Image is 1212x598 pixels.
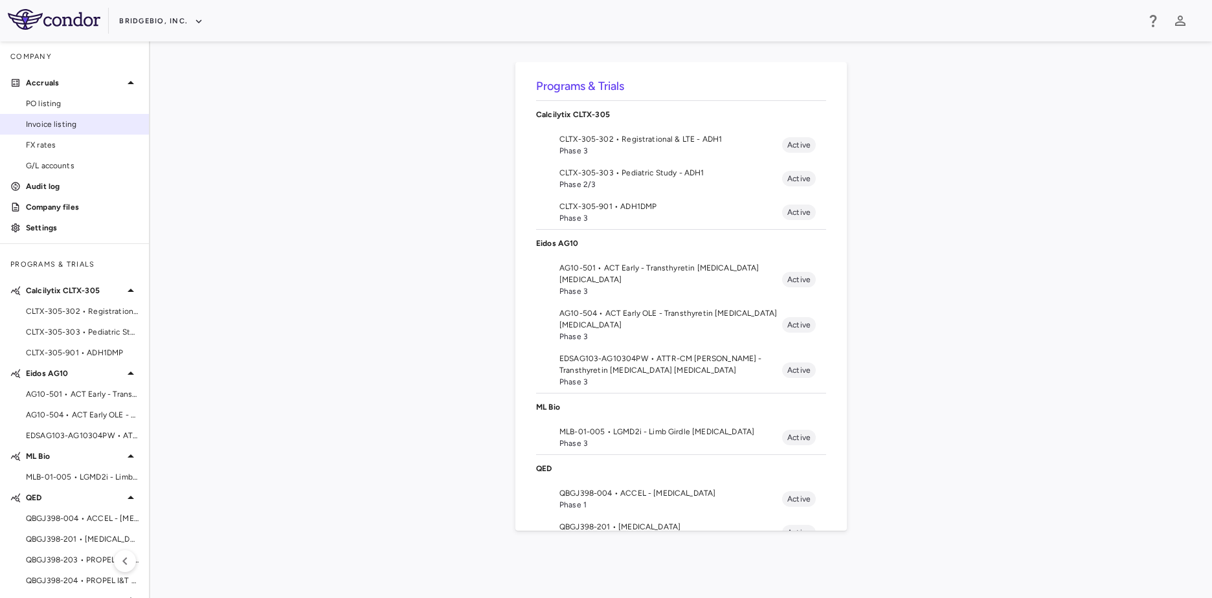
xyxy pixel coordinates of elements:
[26,430,139,441] span: EDSAG103-AG10304PW • ATTR-CM [PERSON_NAME] - Transthyretin [MEDICAL_DATA] [MEDICAL_DATA]
[536,109,826,120] p: Calcilytix CLTX-305
[559,437,782,449] span: Phase 3
[8,9,100,30] img: logo-full-BYUhSk78.svg
[26,409,139,421] span: AG10-504 • ACT Early OLE - Transthyretin [MEDICAL_DATA] [MEDICAL_DATA]
[26,201,139,213] p: Company files
[559,499,782,511] span: Phase 1
[559,521,782,533] span: QBGJ398-201 • [MEDICAL_DATA]
[559,285,782,297] span: Phase 3
[26,492,123,504] p: QED
[26,305,139,317] span: CLTX-305-302 • Registrational & LTE - ADH1
[26,181,139,192] p: Audit log
[559,487,782,499] span: QBGJ398-004 • ACCEL - [MEDICAL_DATA]
[536,257,826,302] li: AG10-501 • ACT Early - Transthyretin [MEDICAL_DATA] [MEDICAL_DATA]Phase 3Active
[26,160,139,172] span: G/L accounts
[26,554,139,566] span: QBGJ398-203 • PROPEL OLE - [MEDICAL_DATA]
[536,128,826,162] li: CLTX-305-302 • Registrational & LTE - ADH1Phase 3Active
[26,222,139,234] p: Settings
[559,167,782,179] span: CLTX-305-303 • Pediatric Study - ADH1
[782,364,816,376] span: Active
[536,195,826,229] li: CLTX-305-901 • ADH1DMPPhase 3Active
[782,173,816,184] span: Active
[26,98,139,109] span: PO listing
[782,432,816,443] span: Active
[782,139,816,151] span: Active
[782,493,816,505] span: Active
[782,274,816,285] span: Active
[536,393,826,421] div: ML Bio
[536,230,826,257] div: Eidos AG10
[26,285,123,296] p: Calcilytix CLTX-305
[26,513,139,524] span: QBGJ398-004 • ACCEL - [MEDICAL_DATA]
[26,368,123,379] p: Eidos AG10
[26,471,139,483] span: MLB-01-005 • LGMD2i - Limb Girdle [MEDICAL_DATA]
[782,527,816,538] span: Active
[559,133,782,145] span: CLTX-305-302 • Registrational & LTE - ADH1
[26,77,123,89] p: Accruals
[26,139,139,151] span: FX rates
[782,206,816,218] span: Active
[119,11,203,32] button: BridgeBio, Inc.
[559,376,782,388] span: Phase 3
[536,302,826,348] li: AG10-504 • ACT Early OLE - Transthyretin [MEDICAL_DATA] [MEDICAL_DATA]Phase 3Active
[536,238,826,249] p: Eidos AG10
[559,262,782,285] span: AG10-501 • ACT Early - Transthyretin [MEDICAL_DATA] [MEDICAL_DATA]
[536,482,826,516] li: QBGJ398-004 • ACCEL - [MEDICAL_DATA]Phase 1Active
[536,421,826,454] li: MLB-01-005 • LGMD2i - Limb Girdle [MEDICAL_DATA]Phase 3Active
[536,78,826,95] h6: Programs & Trials
[559,426,782,437] span: MLB-01-005 • LGMD2i - Limb Girdle [MEDICAL_DATA]
[536,348,826,393] li: EDSAG103-AG10304PW • ATTR-CM [PERSON_NAME] - Transthyretin [MEDICAL_DATA] [MEDICAL_DATA]Phase 3Ac...
[559,201,782,212] span: CLTX-305-901 • ADH1DMP
[559,145,782,157] span: Phase 3
[559,212,782,224] span: Phase 3
[782,319,816,331] span: Active
[26,347,139,359] span: CLTX-305-901 • ADH1DMP
[536,463,826,474] p: QED
[536,516,826,549] li: QBGJ398-201 • [MEDICAL_DATA]Active
[26,533,139,545] span: QBGJ398-201 • [MEDICAL_DATA]
[536,401,826,413] p: ML Bio
[536,101,826,128] div: Calcilytix CLTX-305
[26,326,139,338] span: CLTX-305-303 • Pediatric Study - ADH1
[559,307,782,331] span: AG10-504 • ACT Early OLE - Transthyretin [MEDICAL_DATA] [MEDICAL_DATA]
[536,455,826,482] div: QED
[26,118,139,130] span: Invoice listing
[26,450,123,462] p: ML Bio
[536,162,826,195] li: CLTX-305-303 • Pediatric Study - ADH1Phase 2/3Active
[559,331,782,342] span: Phase 3
[26,575,139,586] span: QBGJ398-204 • PROPEL I&T - [MEDICAL_DATA]
[26,388,139,400] span: AG10-501 • ACT Early - Transthyretin [MEDICAL_DATA] [MEDICAL_DATA]
[559,353,782,376] span: EDSAG103-AG10304PW • ATTR-CM [PERSON_NAME] - Transthyretin [MEDICAL_DATA] [MEDICAL_DATA]
[559,179,782,190] span: Phase 2/3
